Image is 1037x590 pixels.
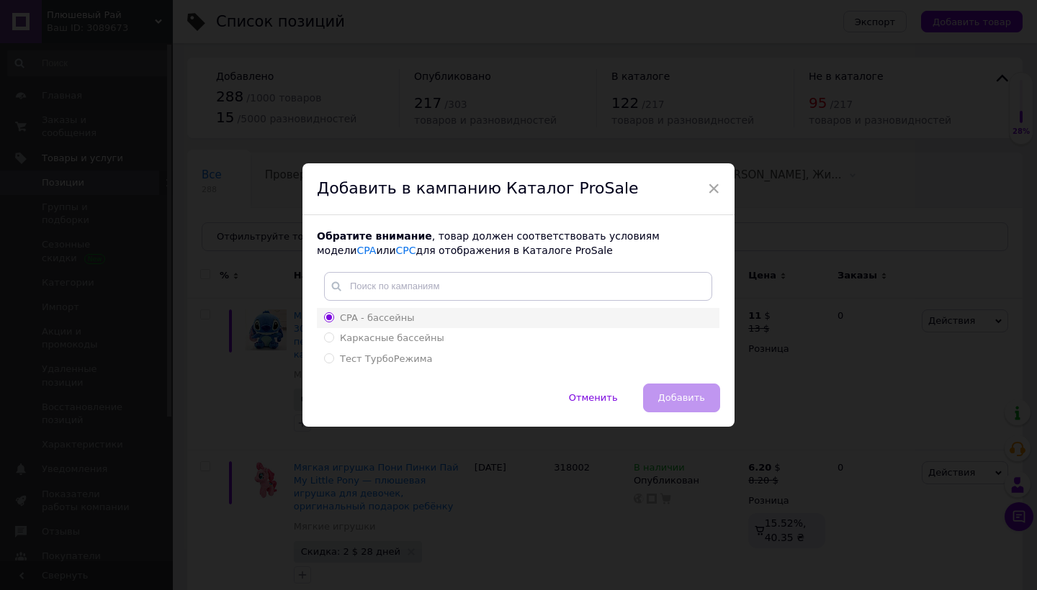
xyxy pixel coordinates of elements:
[707,176,720,201] span: ×
[317,230,720,258] div: , товар должен соответствовать условиям модели или для отображения в Каталоге ProSale
[554,383,633,412] button: Отменить
[340,312,414,323] span: CPA - бассейны
[569,392,618,403] span: Отменить
[396,245,416,256] a: CPC
[324,272,712,301] input: Поиск по кампаниям
[317,230,432,242] b: Обратите внимание
[340,353,432,364] span: Тест ТурбоРежима
[340,332,444,343] span: Каркасные бассейны
[302,163,735,215] div: Добавить в кампанию Каталог ProSale
[356,245,376,256] a: CPA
